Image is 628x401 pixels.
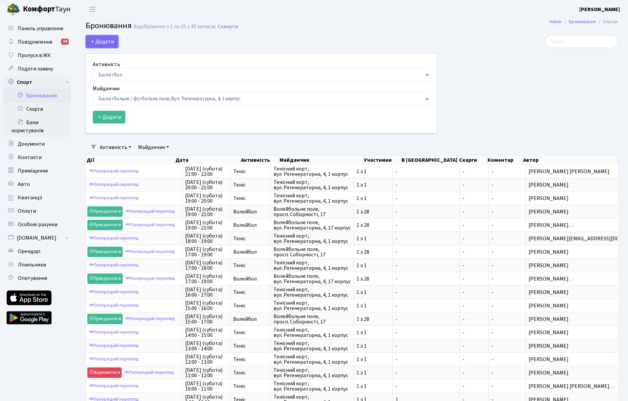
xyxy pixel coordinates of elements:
span: - [492,356,494,363]
a: Бани користувачів [3,116,71,137]
span: 1 з 1 [357,370,390,375]
label: Активність [93,60,120,68]
span: - [462,263,486,268]
span: Пропуск в ЖК [18,52,51,59]
span: [DATE] (субота) 19:00 - 20:00 [185,193,227,204]
a: [PERSON_NAME] [579,5,620,13]
span: - [395,222,457,228]
span: [DATE] (субота) 20:00 - 21:00 [185,180,227,190]
span: - [492,302,494,309]
span: - [395,169,457,174]
span: 1 з 1 [357,236,390,241]
div: Відображено з 1 по 25 з 42 записів. [133,23,216,30]
span: - [462,182,486,188]
span: Волейбольне поле, просп. Соборності, 17 [274,247,351,257]
span: Теніс [233,370,268,375]
span: Теніс [233,182,268,188]
a: Документи [3,137,71,151]
a: Попередній перегляд [124,314,177,324]
span: 1 з 28 [357,249,390,255]
a: Приєднатися [87,220,123,230]
b: [PERSON_NAME] [579,6,620,13]
span: - [395,276,457,282]
span: Приміщення [18,167,48,174]
span: - [395,303,457,308]
span: Опитування [18,274,47,282]
span: [DATE] (субота) 19:00 - 21:00 [185,206,227,217]
span: Тенісний корт, вул. Регенераторна, 4, 1 корпус [274,354,351,365]
span: Авто [18,181,30,188]
span: Документи [18,140,45,148]
span: 1 з 1 [357,357,390,362]
span: Тенісний корт, вул. Регенераторна, 4, 1 корпус [274,180,351,190]
span: Тенісний корт, вул. Регенераторна, 4, 1 корпус [274,233,351,244]
img: logo.png [7,3,20,16]
a: Квитанції [3,191,71,204]
span: [DATE] (субота) 19:00 - 21:00 [185,220,227,231]
span: Повідомлення [18,38,52,46]
a: Попередній перегляд [124,273,177,284]
a: Авто [3,178,71,191]
th: В [GEOGRAPHIC_DATA] [401,155,458,165]
span: - [462,343,486,349]
a: Попередній перегляд [87,287,140,297]
input: Пошук... [545,35,618,48]
span: - [492,248,494,256]
a: Опитування [3,271,71,285]
span: [DATE] (субота) 17:00 - 19:00 [185,247,227,257]
span: Волейбол [233,276,268,282]
a: Майданчик [135,142,172,153]
span: - [492,329,494,336]
span: [DATE] (субота) 17:00 - 18:00 [185,260,227,271]
th: Скарги [458,155,487,165]
span: - [462,290,486,295]
span: - [462,209,486,214]
span: - [492,168,494,175]
span: - [395,330,457,335]
a: Попередній перегляд [87,354,140,364]
span: Волейбольне поле, просп. Соборності, 17 [274,314,351,324]
span: - [492,235,494,242]
span: Волейбольне поле, просп. Соборності, 17 [274,206,351,217]
span: 1 з 1 [357,330,390,335]
span: Волейбол [233,316,268,322]
span: - [395,249,457,255]
a: Попередній перегляд [123,367,176,378]
span: - [462,316,486,322]
a: Попередній перегляд [87,341,140,351]
th: Дата [175,155,240,165]
span: - [462,249,486,255]
a: Попередній перегляд [124,247,177,257]
span: Теніс [233,330,268,335]
a: Приєднатися [87,273,123,284]
span: [DATE] (субота) 11:00 - 12:00 [185,367,227,378]
a: Приєднатися [87,206,123,217]
th: Активність [240,155,279,165]
span: Волейбольне поле, вул. Регенераторна, 4, 17 корпус [274,273,351,284]
a: Скарги [3,102,71,116]
span: - [492,262,494,269]
span: - [395,263,457,268]
span: - [462,236,486,241]
th: Участники [363,155,401,165]
li: Список [596,18,618,26]
span: Теніс [233,236,268,241]
span: - [492,369,494,377]
span: - [462,370,486,375]
th: Майданчик [279,155,363,165]
span: - [395,384,457,389]
span: Теніс [233,357,268,362]
a: Приміщення [3,164,71,178]
nav: breadcrumb [539,15,628,29]
span: Тенісний корт, вул. Регенераторна, 4, 1 корпус [274,287,351,298]
span: - [462,169,486,174]
span: - [395,343,457,349]
span: Теніс [233,263,268,268]
span: [DATE] (субота) 15:00 - 17:00 [185,314,227,324]
span: 1 з 1 [357,182,390,188]
span: 1 з 1 [357,290,390,295]
span: - [395,209,457,214]
span: - [462,222,486,228]
span: Панель управління [18,25,63,32]
span: [DATE] (субота) 21:00 - 22:00 [185,166,227,177]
